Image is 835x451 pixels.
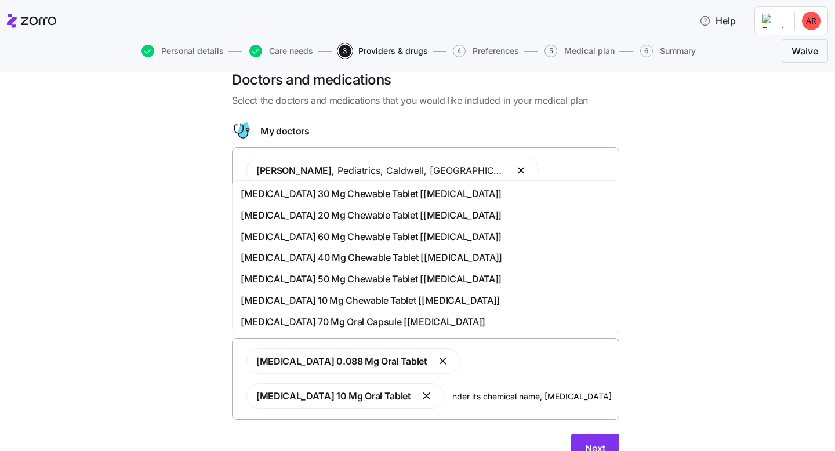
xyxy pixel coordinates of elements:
span: 3 [339,45,351,57]
span: [MEDICAL_DATA] 50 Mg Chewable Tablet [[MEDICAL_DATA]] [241,272,502,286]
button: 3Providers & drugs [339,45,428,57]
span: [MEDICAL_DATA] 40 Mg Chewable Tablet [[MEDICAL_DATA]] [241,250,502,265]
span: Personal details [161,47,224,55]
button: Personal details [141,45,224,57]
span: [MEDICAL_DATA] 30 Mg Chewable Tablet [[MEDICAL_DATA]] [241,187,502,201]
span: 5 [544,45,557,57]
h1: Doctors and medications [232,71,619,89]
button: Help [690,9,745,32]
button: 6Summary [640,45,696,57]
span: Providers & drugs [358,47,428,55]
svg: Doctor figure [232,122,251,140]
a: Care needs [247,45,313,57]
span: Waive [792,44,818,58]
input: Search your medications [453,390,612,402]
span: , Pediatrics , Caldwell, [GEOGRAPHIC_DATA] [256,163,506,178]
span: 6 [640,45,653,57]
span: Medical plan [564,47,615,55]
button: Waive [782,39,828,63]
span: [MEDICAL_DATA] 0.088 Mg Oral Tablet [256,355,427,367]
span: Help [699,14,736,28]
span: Summary [660,47,696,55]
span: [MEDICAL_DATA] 10 Mg Chewable Tablet [[MEDICAL_DATA]] [241,293,500,308]
a: 3Providers & drugs [336,45,428,57]
span: [PERSON_NAME] [256,165,332,176]
span: Select the doctors and medications that you would like included in your medical plan [232,93,619,108]
button: 4Preferences [453,45,519,57]
span: 4 [453,45,466,57]
span: Care needs [269,47,313,55]
span: My doctors [260,124,310,139]
span: [MEDICAL_DATA] 60 Mg Chewable Tablet [[MEDICAL_DATA]] [241,230,502,244]
a: Personal details [139,45,224,57]
button: Care needs [249,45,313,57]
span: [MEDICAL_DATA] 70 Mg Oral Capsule [[MEDICAL_DATA]] [241,315,485,329]
img: 9089edb9d7b48b6318d164b63914d1a7 [802,12,821,30]
span: [MEDICAL_DATA] 10 Mg Oral Tablet [256,390,411,402]
span: Preferences [473,47,519,55]
img: Employer logo [762,14,785,28]
button: 5Medical plan [544,45,615,57]
span: [MEDICAL_DATA] 20 Mg Chewable Tablet [[MEDICAL_DATA]] [241,208,502,223]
